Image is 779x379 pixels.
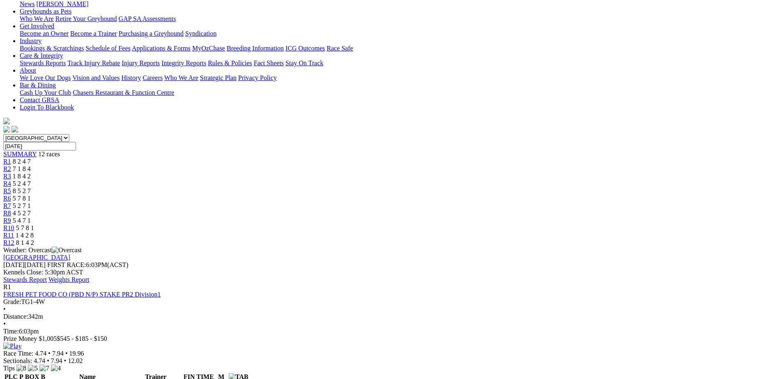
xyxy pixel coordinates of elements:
[39,365,49,372] img: 7
[20,59,776,67] div: Care & Integrity
[20,89,776,96] div: Bar & Dining
[121,74,141,81] a: History
[52,350,64,357] span: 7.94
[119,30,184,37] a: Purchasing a Greyhound
[3,298,21,305] span: Grade:
[20,8,71,15] a: Greyhounds as Pets
[238,74,277,81] a: Privacy Policy
[51,357,62,364] span: 7.94
[13,195,31,202] span: 5 7 8 1
[52,247,82,254] img: Overcast
[3,335,776,342] div: Prize Money $1,005
[3,165,11,172] span: R2
[51,365,61,372] img: 4
[13,180,31,187] span: 5 2 4 7
[3,365,15,372] span: Tips
[285,59,323,66] a: Stay On Track
[47,261,129,268] span: 6:03PM(ACST)
[3,151,37,158] a: SUMMARY
[67,59,120,66] a: Track Injury Rebate
[20,74,776,82] div: About
[20,37,41,44] a: Industry
[11,126,18,132] img: twitter.svg
[3,187,11,194] a: R5
[119,15,176,22] a: GAP SA Assessments
[28,365,38,372] img: 5
[192,45,225,52] a: MyOzChase
[57,335,107,342] span: $545 - $185 - $150
[13,210,31,217] span: 4 5 2 7
[34,357,45,364] span: 4.74
[64,357,67,364] span: •
[3,306,6,313] span: •
[3,247,82,253] span: Weather: Overcast
[68,357,83,364] span: 12.02
[3,239,14,246] a: R12
[326,45,353,52] a: Race Safe
[3,202,11,209] a: R7
[3,342,21,350] img: Play
[20,52,63,59] a: Care & Integrity
[3,357,32,364] span: Sectionals:
[13,202,31,209] span: 5 2 7 1
[13,173,31,180] span: 1 8 4 2
[3,195,11,202] a: R6
[20,45,84,52] a: Bookings & Scratchings
[200,74,237,81] a: Strategic Plan
[3,232,14,239] a: R11
[254,59,284,66] a: Fact Sheets
[3,276,47,283] a: Stewards Report
[20,0,34,7] a: News
[3,298,776,306] div: TG1-4W
[13,217,31,224] span: 5 4 7 1
[48,350,51,357] span: •
[20,82,56,89] a: Bar & Dining
[20,0,776,8] div: News & Media
[3,173,11,180] a: R3
[35,350,46,357] span: 4.74
[161,59,206,66] a: Integrity Reports
[47,357,49,364] span: •
[65,350,68,357] span: •
[20,45,776,52] div: Industry
[3,224,14,231] a: R10
[20,74,71,81] a: We Love Our Dogs
[3,217,11,224] a: R9
[3,158,11,165] a: R1
[20,59,66,66] a: Stewards Reports
[142,74,163,81] a: Careers
[3,320,6,327] span: •
[3,180,11,187] a: R4
[122,59,160,66] a: Injury Reports
[3,261,46,268] span: [DATE]
[3,350,33,357] span: Race Time:
[20,23,54,30] a: Get Involved
[16,365,26,372] img: 8
[38,151,60,158] span: 12 races
[20,104,74,111] a: Login To Blackbook
[3,126,10,132] img: facebook.svg
[16,224,34,231] span: 5 7 8 1
[47,261,86,268] span: FIRST RACE:
[16,232,34,239] span: 1 4 2 8
[72,74,119,81] a: Vision and Values
[3,328,776,335] div: 6:03pm
[20,67,36,74] a: About
[3,210,11,217] a: R8
[13,165,31,172] span: 7 1 8 4
[3,118,10,124] img: logo-grsa-white.png
[20,96,59,103] a: Contact GRSA
[20,89,71,96] a: Cash Up Your Club
[36,0,88,7] a: [PERSON_NAME]
[3,261,25,268] span: [DATE]
[13,158,31,165] span: 8 2 4 7
[73,89,174,96] a: Chasers Restaurant & Function Centre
